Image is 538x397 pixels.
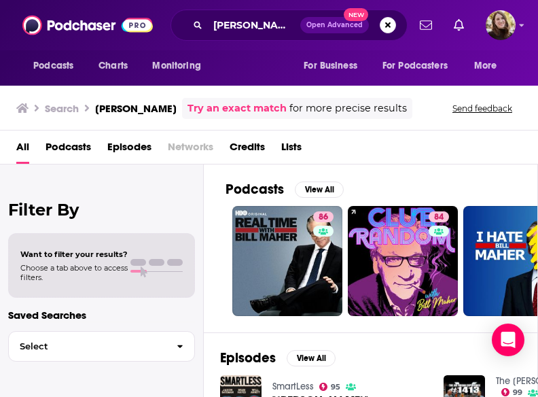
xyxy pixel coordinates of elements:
[107,136,151,164] a: Episodes
[171,10,408,41] div: Search podcasts, credits, & more...
[374,53,467,79] button: open menu
[486,10,516,40] span: Logged in as katiefuchs
[220,349,276,366] h2: Episodes
[232,206,342,316] a: 86
[95,102,177,115] h3: [PERSON_NAME]
[46,136,91,164] a: Podcasts
[287,350,336,366] button: View All
[486,10,516,40] img: User Profile
[168,136,213,164] span: Networks
[306,22,363,29] span: Open Advanced
[33,56,73,75] span: Podcasts
[448,14,469,37] a: Show notifications dropdown
[486,10,516,40] button: Show profile menu
[8,200,195,220] h2: Filter By
[465,53,514,79] button: open menu
[434,211,444,224] span: 84
[98,56,128,75] span: Charts
[304,56,357,75] span: For Business
[414,14,437,37] a: Show notifications dropdown
[319,211,328,224] span: 86
[313,211,334,222] a: 86
[90,53,136,79] a: Charts
[448,103,516,114] button: Send feedback
[474,56,497,75] span: More
[230,136,265,164] a: Credits
[45,102,79,115] h3: Search
[382,56,448,75] span: For Podcasters
[8,309,195,322] p: Saved Searches
[319,383,341,391] a: 95
[295,182,344,198] button: View All
[300,17,369,33] button: Open AdvancedNew
[344,8,368,21] span: New
[143,53,218,79] button: open menu
[208,14,300,36] input: Search podcasts, credits, & more...
[294,53,374,79] button: open menu
[348,206,458,316] a: 84
[501,388,523,396] a: 99
[152,56,200,75] span: Monitoring
[20,249,128,259] span: Want to filter your results?
[226,181,284,198] h2: Podcasts
[226,181,344,198] a: PodcastsView All
[24,53,91,79] button: open menu
[281,136,302,164] a: Lists
[289,101,407,116] span: for more precise results
[513,390,522,396] span: 99
[492,324,524,356] div: Open Intercom Messenger
[272,381,314,392] a: SmartLess
[9,342,166,351] span: Select
[16,136,29,164] a: All
[20,263,128,282] span: Choose a tab above to access filters.
[8,331,195,362] button: Select
[220,349,336,366] a: EpisodesView All
[429,211,449,222] a: 84
[331,384,340,390] span: 95
[187,101,287,116] a: Try an exact match
[22,12,153,38] img: Podchaser - Follow, Share and Rate Podcasts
